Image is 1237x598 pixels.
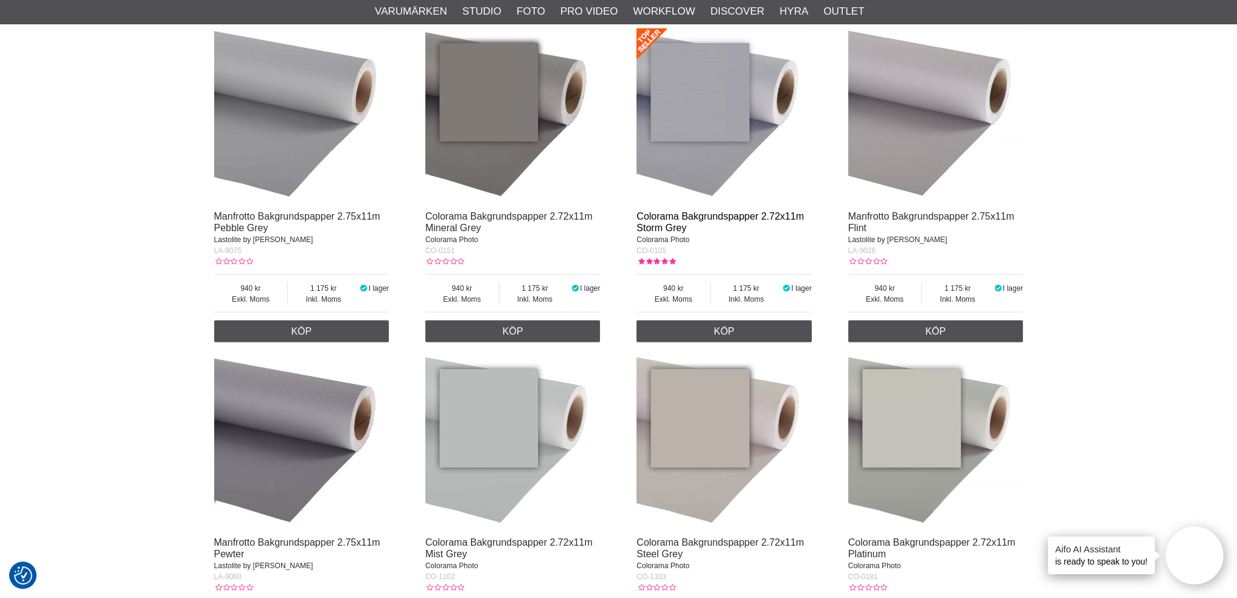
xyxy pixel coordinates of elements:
[214,572,242,581] span: LA-9060
[633,4,695,19] a: Workflow
[214,246,242,255] span: LA-9075
[14,566,32,585] img: Revisit consent button
[500,294,571,305] span: Inkl. Moms
[848,29,1023,204] img: Manfrotto Bakgrundspapper 2.75x11m Flint
[560,4,618,19] a: Pro Video
[1055,543,1148,555] h4: Aifo AI Assistant
[214,537,380,559] a: Manfrotto Bakgrundspapper 2.75x11m Pewter
[848,294,922,305] span: Exkl. Moms
[636,537,804,559] a: Colorama Bakgrundspapper 2.72x11m Steel Grey
[848,211,1014,233] a: Manfrotto Bakgrundspapper 2.75x11m Flint
[214,29,389,204] img: Manfrotto Bakgrundspapper 2.75x11m Pebble Grey
[425,246,455,255] span: CO-0151
[1003,284,1023,293] span: I lager
[369,284,389,293] span: I lager
[848,572,878,581] span: CO-0181
[214,235,313,244] span: Lastolite by [PERSON_NAME]
[636,582,675,593] div: Kundbetyg: 0
[214,283,288,294] span: 940
[782,284,792,293] i: I lager
[214,355,389,530] img: Manfrotto Bakgrundspapper 2.75x11m Pewter
[636,235,689,244] span: Colorama Photo
[214,582,253,593] div: Kundbetyg: 0
[214,256,253,267] div: Kundbetyg: 0
[636,211,804,233] a: Colorama Bakgrundspapper 2.72x11m Storm Grey
[636,256,675,267] div: Kundbetyg: 5.00
[375,4,447,19] a: Varumärken
[636,572,666,581] span: CO-1103
[922,294,993,305] span: Inkl. Moms
[214,294,288,305] span: Exkl. Moms
[636,246,666,255] span: CO-0105
[359,284,369,293] i: I lager
[1048,537,1155,574] div: is ready to speak to you!
[922,283,993,294] span: 1 175
[848,283,922,294] span: 940
[425,235,478,244] span: Colorama Photo
[710,4,764,19] a: Discover
[500,283,571,294] span: 1 175
[993,284,1003,293] i: I lager
[14,565,32,586] button: Samtyckesinställningar
[848,537,1016,559] a: Colorama Bakgrundspapper 2.72x11m Platinum
[779,4,808,19] a: Hyra
[636,294,710,305] span: Exkl. Moms
[848,355,1023,530] img: Colorama Bakgrundspapper 2.72x11m Platinum
[214,321,389,342] a: Köp
[425,572,455,581] span: CO-1102
[425,283,499,294] span: 940
[636,561,689,570] span: Colorama Photo
[425,582,464,593] div: Kundbetyg: 0
[791,284,811,293] span: I lager
[848,246,876,255] span: LA-9026
[214,561,313,570] span: Lastolite by [PERSON_NAME]
[288,294,359,305] span: Inkl. Moms
[425,561,478,570] span: Colorama Photo
[636,355,812,530] img: Colorama Bakgrundspapper 2.72x11m Steel Grey
[288,283,359,294] span: 1 175
[517,4,545,19] a: Foto
[711,283,782,294] span: 1 175
[848,235,947,244] span: Lastolite by [PERSON_NAME]
[711,294,782,305] span: Inkl. Moms
[823,4,864,19] a: Outlet
[848,256,887,267] div: Kundbetyg: 0
[425,256,464,267] div: Kundbetyg: 0
[214,211,380,233] a: Manfrotto Bakgrundspapper 2.75x11m Pebble Grey
[848,561,901,570] span: Colorama Photo
[580,284,600,293] span: I lager
[425,355,601,530] img: Colorama Bakgrundspapper 2.72x11m Mist Grey
[425,29,601,204] img: Colorama Bakgrundspapper 2.72x11m Mineral Grey
[425,211,593,233] a: Colorama Bakgrundspapper 2.72x11m Mineral Grey
[848,582,887,593] div: Kundbetyg: 0
[425,321,601,342] a: Köp
[570,284,580,293] i: I lager
[636,283,710,294] span: 940
[425,537,593,559] a: Colorama Bakgrundspapper 2.72x11m Mist Grey
[848,321,1023,342] a: Köp
[425,294,499,305] span: Exkl. Moms
[636,29,812,204] img: Colorama Bakgrundspapper 2.72x11m Storm Grey
[462,4,501,19] a: Studio
[636,321,812,342] a: Köp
